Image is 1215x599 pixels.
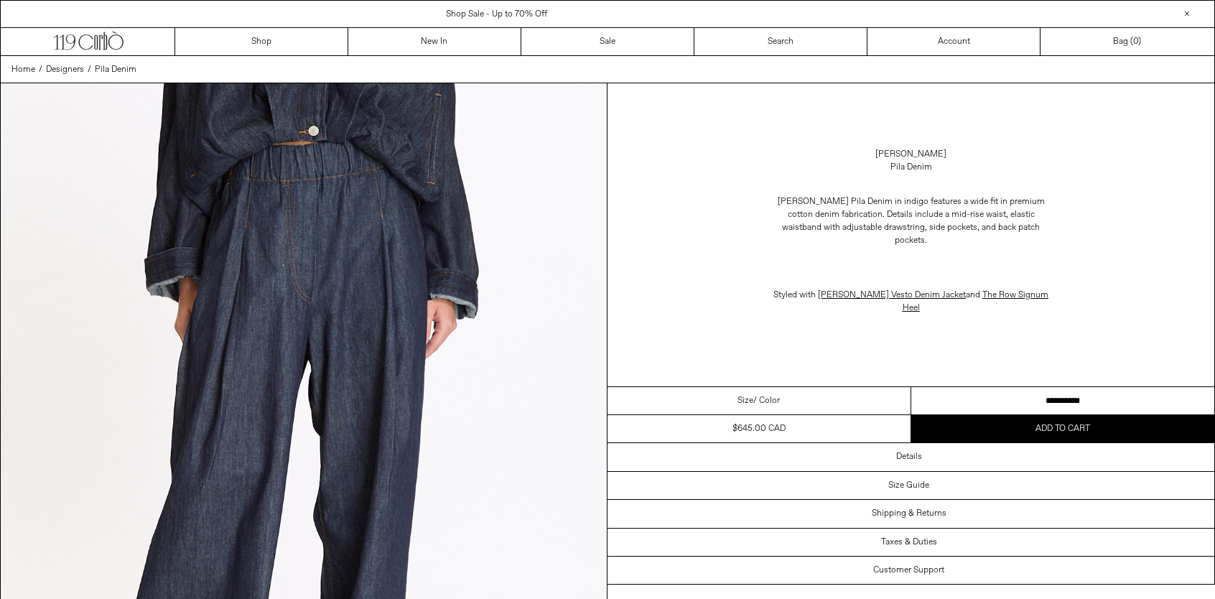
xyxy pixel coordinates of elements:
[694,28,867,55] a: Search
[1035,423,1090,435] span: Add to cart
[911,415,1215,442] button: Add to cart
[768,282,1055,322] p: Styled with
[46,64,84,75] span: Designers
[175,28,348,55] a: Shop
[732,422,786,435] div: $645.00 CAD
[816,289,1048,314] span: and
[46,63,84,76] a: Designers
[446,9,547,20] a: Shop Sale - Up to 70% Off
[95,63,136,76] a: Pila Denim
[896,452,922,462] h3: Details
[95,64,136,75] span: Pila Denim
[867,28,1041,55] a: Account
[1133,36,1138,47] span: 0
[521,28,694,55] a: Sale
[753,394,780,407] span: / Color
[888,480,929,491] h3: Size Guide
[818,289,966,301] a: [PERSON_NAME] Vesto Denim Jacket
[11,63,35,76] a: Home
[873,565,944,575] h3: Customer Support
[875,148,946,161] a: [PERSON_NAME]
[1133,35,1141,48] span: )
[348,28,521,55] a: New In
[737,394,753,407] span: Size
[872,509,946,519] h3: Shipping & Returns
[890,161,932,174] div: Pila Denim
[88,63,91,76] span: /
[1041,28,1214,55] a: Bag ()
[39,63,42,76] span: /
[768,188,1055,254] p: [PERSON_NAME] Pila Denim in indigo features a wide fit in premium cotton denim fabrication. Detai...
[11,64,35,75] span: Home
[881,537,937,547] h3: Taxes & Duties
